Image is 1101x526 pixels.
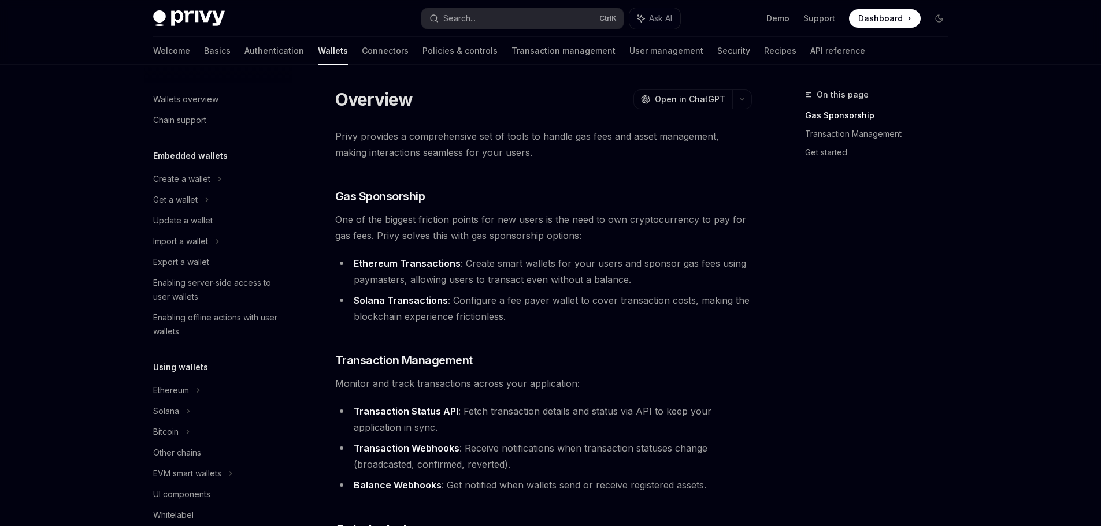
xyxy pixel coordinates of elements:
strong: Transaction Webhooks [354,442,459,454]
a: Demo [766,13,789,24]
button: Search...CtrlK [421,8,624,29]
span: Dashboard [858,13,903,24]
button: Open in ChatGPT [633,89,732,109]
span: Open in ChatGPT [655,94,725,105]
a: Get started [805,143,958,162]
li: : Fetch transaction details and status via API to keep your application in sync. [335,403,752,435]
div: Export a wallet [153,255,209,269]
a: Security [717,37,750,65]
span: Gas Sponsorship [335,188,425,204]
span: One of the biggest friction points for new users is the need to own cryptocurrency to pay for gas... [335,211,752,244]
div: Whitelabel [153,508,194,522]
a: Dashboard [849,9,921,28]
h5: Embedded wallets [153,149,228,163]
div: Get a wallet [153,193,198,207]
a: User management [629,37,703,65]
a: Welcome [153,37,190,65]
a: Enabling offline actions with user wallets [144,307,292,342]
div: Wallets overview [153,92,218,106]
a: Wallets [318,37,348,65]
span: Ctrl K [599,14,617,23]
div: Chain support [153,113,206,127]
a: API reference [810,37,865,65]
img: dark logo [153,10,225,27]
a: Whitelabel [144,505,292,525]
a: Update a wallet [144,210,292,231]
strong: Solana Transactions [354,294,448,306]
div: Enabling server-side access to user wallets [153,276,285,304]
h5: Using wallets [153,360,208,374]
h1: Overview [335,89,413,110]
button: Ask AI [629,8,680,29]
a: Recipes [764,37,796,65]
a: Basics [204,37,231,65]
a: Gas Sponsorship [805,106,958,125]
div: Import a wallet [153,234,208,248]
li: : Configure a fee payer wallet to cover transaction costs, making the blockchain experience frict... [335,292,752,324]
strong: Ethereum Transactions [354,258,461,269]
a: Transaction Management [805,125,958,143]
span: Monitor and track transactions across your application: [335,375,752,391]
a: Support [803,13,835,24]
span: Transaction Management [335,352,473,368]
span: Privy provides a comprehensive set of tools to handle gas fees and asset management, making inter... [335,128,752,161]
span: On this page [817,88,869,102]
li: : Create smart wallets for your users and sponsor gas fees using paymasters, allowing users to tr... [335,255,752,288]
a: Connectors [362,37,409,65]
a: Authentication [244,37,304,65]
a: UI components [144,484,292,505]
div: EVM smart wallets [153,467,221,480]
div: Search... [443,12,476,25]
div: Update a wallet [153,214,213,227]
div: Enabling offline actions with user wallets [153,311,285,338]
li: : Receive notifications when transaction statuses change (broadcasted, confirmed, reverted). [335,440,752,472]
strong: Balance Webhooks [354,479,442,491]
a: Export a wallet [144,252,292,273]
div: UI components [153,487,210,501]
a: Enabling server-side access to user wallets [144,273,292,307]
div: Bitcoin [153,425,179,439]
a: Other chains [144,442,292,463]
div: Ethereum [153,383,189,397]
a: Policies & controls [422,37,498,65]
div: Create a wallet [153,172,210,186]
a: Chain support [144,110,292,130]
strong: Transaction Status API [354,405,458,417]
a: Wallets overview [144,89,292,110]
div: Solana [153,404,179,418]
a: Transaction management [511,37,616,65]
li: : Get notified when wallets send or receive registered assets. [335,477,752,493]
span: Ask AI [649,13,672,24]
button: Toggle dark mode [930,9,948,28]
div: Other chains [153,446,201,460]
